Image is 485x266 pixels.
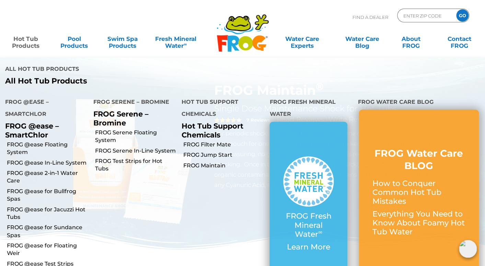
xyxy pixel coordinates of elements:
a: Water CareExperts [272,32,333,46]
img: openIcon [459,240,477,258]
p: How to Conquer Common Hot Tub Mistakes [372,179,465,206]
a: FROG Serene In-Line System [95,147,176,155]
a: Water CareBlog [344,32,381,46]
a: FROG Fresh Mineral Water∞ Learn More [283,156,334,255]
a: ContactFROG [440,32,478,46]
input: Zip Code Form [403,11,449,21]
input: GO [456,9,469,22]
a: FROG Filter Mate [183,141,265,148]
h4: FROG Fresh Mineral Water [269,96,347,122]
a: Swim SpaProducts [104,32,141,46]
h3: FROG Water Care BLOG [372,147,465,172]
p: FROG Serene – Bromine [93,110,171,127]
h4: FROG Water Care Blog [358,96,480,110]
a: FROG @ease for Sundance Spas [7,224,88,239]
a: FROG @ease for Jacuzzi Hot Tubs [7,206,88,221]
p: Hot Tub Support Chemicals [182,122,259,139]
p: FROG Fresh Mineral Water [283,212,334,239]
p: Everything You Need to Know About Foamy Hot Tub Water [372,210,465,237]
sup: ∞ [318,229,322,235]
sup: ∞ [184,42,187,47]
a: Hot TubProducts [7,32,45,46]
h4: FROG Serene – Bromine [93,96,171,110]
a: FROG @ease 2-in-1 Water Care [7,169,88,185]
a: FROG @ease for Floating Weir [7,242,88,257]
h4: Hot Tub Support Chemicals [182,96,259,122]
a: PoolProducts [55,32,93,46]
a: FROG Maintain [183,162,265,169]
a: FROG Jump Start [183,151,265,159]
a: All Hot Tub Products [5,77,237,86]
p: FROG @ease – SmartChlor [5,122,83,139]
p: Learn More [283,243,334,252]
a: Fresh MineralWater∞ [152,32,199,46]
h4: All Hot Tub Products [5,63,237,77]
a: FROG @ease In-Line System [7,159,88,167]
a: FROG Test Strips for Hot Tubs [95,157,176,173]
h4: FROG @ease – SmartChlor [5,96,83,122]
a: FROG Water Care BLOG How to Conquer Common Hot Tub Mistakes Everything You Need to Know About Foa... [372,147,465,240]
a: AboutFROG [392,32,430,46]
a: FROG Serene Floating System [95,129,176,144]
a: FROG @ease for Bullfrog Spas [7,188,88,203]
a: FROG @ease Floating System [7,141,88,156]
p: Find A Dealer [353,9,388,26]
